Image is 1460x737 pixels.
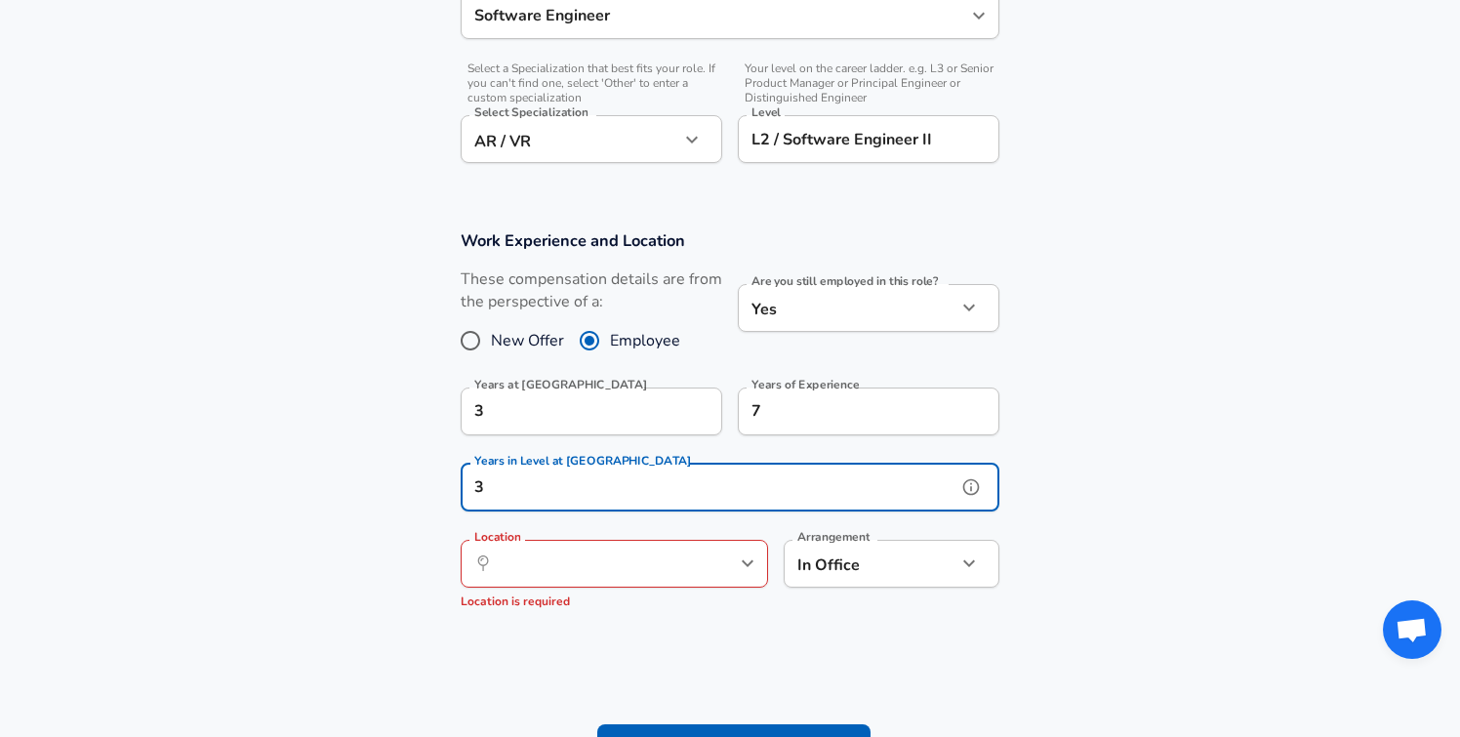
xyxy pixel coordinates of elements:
[461,229,999,252] h3: Work Experience and Location
[461,115,679,163] div: AR / VR
[734,550,761,577] button: Open
[738,388,956,435] input: 7
[474,106,588,118] label: Select Specialization
[474,531,520,543] label: Location
[474,379,647,390] label: Years at [GEOGRAPHIC_DATA]
[751,106,781,118] label: Level
[461,388,679,435] input: 0
[1383,600,1441,659] div: Open chat
[461,594,570,609] span: Location is required
[956,472,986,502] button: help
[751,379,859,390] label: Years of Experience
[491,329,564,352] span: New Offer
[797,531,870,543] label: Arrangement
[965,2,993,29] button: Open
[738,61,999,105] span: Your level on the career ladder. e.g. L3 or Senior Product Manager or Principal Engineer or Disti...
[474,455,692,467] label: Years in Level at [GEOGRAPHIC_DATA]
[461,268,722,313] label: These compensation details are from the perspective of a:
[747,124,991,154] input: L3
[461,464,956,512] input: 1
[784,540,927,588] div: In Office
[738,284,956,332] div: Yes
[751,275,938,287] label: Are you still employed in this role?
[610,329,680,352] span: Employee
[461,61,722,105] span: Select a Specialization that best fits your role. If you can't find one, select 'Other' to enter ...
